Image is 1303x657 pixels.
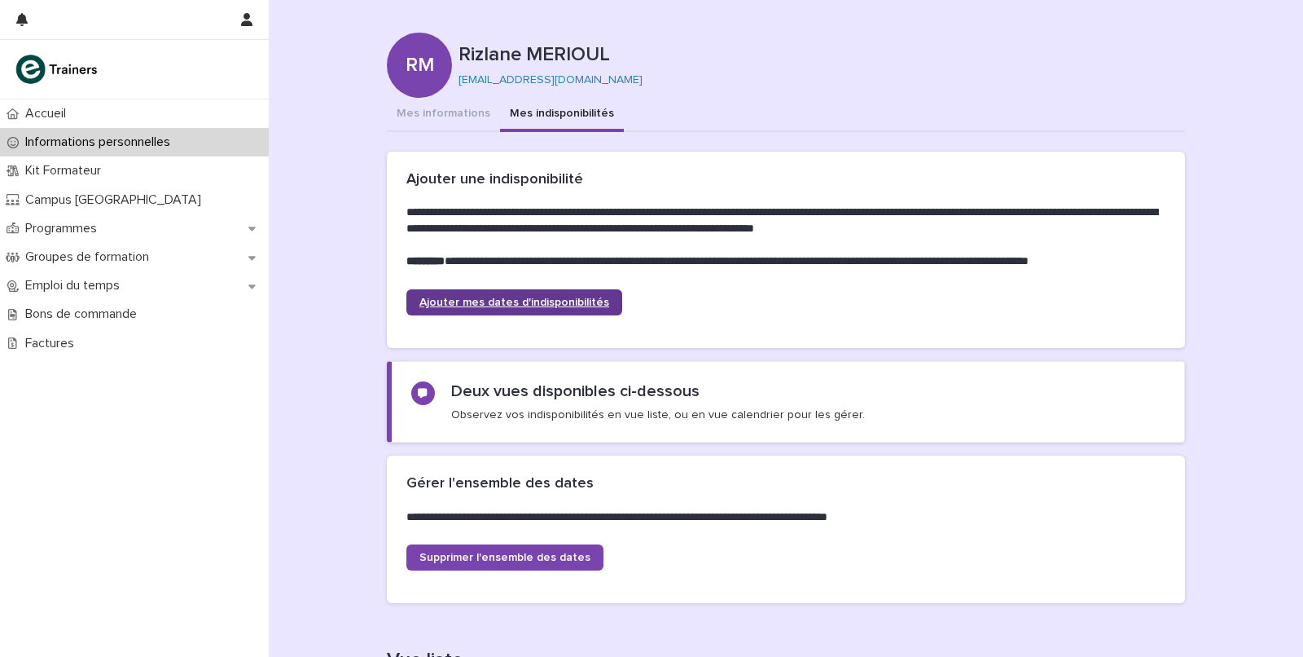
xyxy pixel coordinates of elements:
img: K0CqGN7SDeD6s4JG8KQk [13,53,103,86]
p: Groupes de formation [19,249,162,265]
p: Campus [GEOGRAPHIC_DATA] [19,192,214,208]
p: Programmes [19,221,110,236]
p: Informations personnelles [19,134,183,150]
h2: Deux vues disponibles ci-dessous [451,381,700,401]
p: Factures [19,336,87,351]
a: Ajouter mes dates d'indisponibilités [406,289,622,315]
p: Bons de commande [19,306,150,322]
button: Mes indisponibilités [500,98,624,132]
button: Mes informations [387,98,500,132]
a: Supprimer l'ensemble des dates [406,545,603,571]
p: Rizlane MERIOUL [458,43,1178,67]
h2: Gérer l'ensemble des dates [406,475,594,493]
p: Observez vos indisponibilités en vue liste, ou en vue calendrier pour les gérer. [451,408,865,422]
p: Accueil [19,106,79,121]
p: Emploi du temps [19,278,133,293]
p: Kit Formateur [19,163,114,179]
h2: Ajouter une indisponibilité [406,171,583,189]
span: Ajouter mes dates d'indisponibilités [419,297,609,308]
a: [EMAIL_ADDRESS][DOMAIN_NAME] [458,74,643,86]
span: Supprimer l'ensemble des dates [419,552,590,563]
